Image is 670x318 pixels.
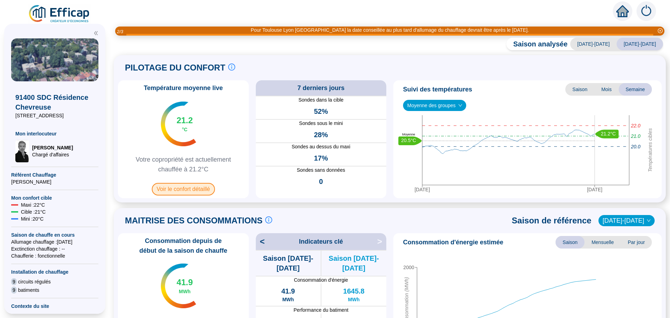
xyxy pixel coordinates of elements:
[15,130,94,137] span: Mon interlocuteur
[603,215,650,226] span: 2022-2023
[32,144,73,151] span: [PERSON_NAME]
[15,140,29,162] img: Chargé d'affaires
[616,5,629,17] span: home
[403,237,503,247] span: Consommation d'énergie estimée
[21,215,44,222] span: Mini : 20 °C
[228,64,235,71] span: info-circle
[152,183,215,195] span: Voir le confort détaillé
[251,27,529,34] div: Pour Toulouse Lyon [GEOGRAPHIC_DATA] la date conseillée au plus tard d'allumage du chauffage devr...
[15,112,94,119] span: [STREET_ADDRESS]
[343,286,364,296] span: 1645.8
[512,215,591,226] span: Saison de référence
[265,216,272,223] span: info-circle
[177,277,193,288] span: 41.9
[11,245,98,252] span: Exctinction chauffage : --
[94,31,98,36] span: double-left
[121,155,246,174] span: Votre copropriété est actuellement chauffée à 21.2°C
[585,236,621,249] span: Mensuelle
[11,252,98,259] span: Chaufferie : fonctionnelle
[125,62,225,73] span: PILOTAGE DU CONFORT
[256,96,387,104] span: Sondes dans la cible
[377,236,386,247] span: >
[182,126,187,133] span: °C
[565,83,594,96] span: Saison
[587,187,602,192] tspan: [DATE]
[415,187,430,192] tspan: [DATE]
[601,131,616,136] text: 21.2°C
[594,83,619,96] span: Mois
[11,268,98,275] span: Installation de chauffage
[11,287,17,294] span: 9
[402,133,415,136] text: Moyenne
[321,253,386,273] span: Saison [DATE]-[DATE]
[619,83,652,96] span: Semaine
[647,219,651,223] span: down
[282,296,294,303] span: MWh
[21,201,45,208] span: Maxi : 22 °C
[570,38,617,50] span: [DATE]-[DATE]
[506,39,568,49] span: Saison analysée
[617,38,663,50] span: [DATE]-[DATE]
[297,83,344,93] span: 7 derniers jours
[458,103,462,108] span: down
[161,264,196,308] img: indicateur températures
[314,106,328,116] span: 52%
[647,128,653,172] tspan: Températures cibles
[11,238,98,245] span: Allumage chauffage : [DATE]
[15,93,94,112] span: 91400 SDC Résidence Chevreuse
[636,1,656,21] img: alerts
[256,276,387,283] span: Consommation d'énergie
[319,177,323,186] span: 0
[28,4,91,24] img: efficap energie logo
[314,153,328,163] span: 17%
[621,236,652,249] span: Par jour
[281,286,295,296] span: 41.9
[11,303,98,310] span: Contexte du site
[314,130,328,140] span: 28%
[18,287,39,294] span: batiments
[117,29,123,34] i: 2 / 3
[11,178,98,185] span: [PERSON_NAME]
[256,120,387,127] span: Sondes sous le mini
[556,236,585,249] span: Saison
[11,278,17,285] span: 9
[32,151,73,158] span: Chargé d'affaires
[161,102,196,146] img: indicateur températures
[407,100,462,111] span: Moyenne des groupes
[256,167,387,174] span: Sondes sans données
[18,278,51,285] span: circuits régulés
[256,253,321,273] span: Saison [DATE]-[DATE]
[401,138,416,143] text: 20.5°C
[403,265,414,270] tspan: 2000
[256,143,387,150] span: Sondes au dessus du maxi
[121,236,246,256] span: Consommation depuis de début de la saison de chauffe
[177,115,193,126] span: 21.2
[21,208,46,215] span: Cible : 21 °C
[348,296,359,303] span: MWh
[11,231,98,238] span: Saison de chauffe en cours
[256,306,387,313] span: Performance du batiment
[140,83,227,93] span: Température moyenne live
[256,236,265,247] span: <
[11,194,98,201] span: Mon confort cible
[299,237,343,246] span: Indicateurs clé
[658,28,663,33] span: close-circle
[179,288,191,295] span: MWh
[631,123,640,128] tspan: 22.0
[403,84,472,94] span: Suivi des températures
[11,171,98,178] span: Référent Chauffage
[125,215,262,226] span: MAITRISE DES CONSOMMATIONS
[631,144,640,149] tspan: 20.0
[631,133,640,139] tspan: 21.0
